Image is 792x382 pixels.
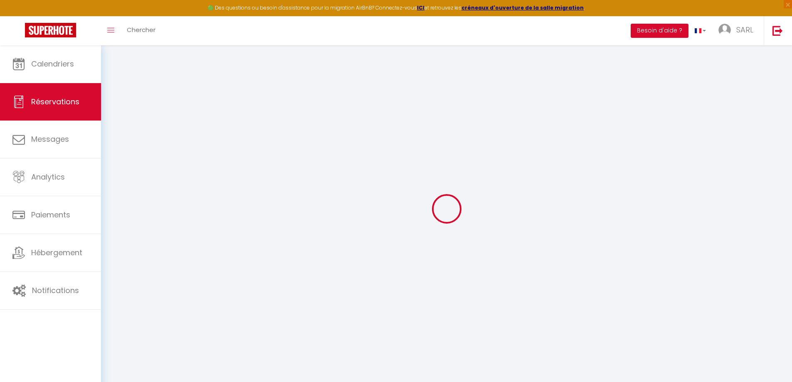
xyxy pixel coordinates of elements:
[127,25,155,34] span: Chercher
[772,25,783,36] img: logout
[7,3,32,28] button: Ouvrir le widget de chat LiveChat
[31,59,74,69] span: Calendriers
[631,24,688,38] button: Besoin d'aide ?
[32,285,79,296] span: Notifications
[31,96,79,107] span: Réservations
[31,247,82,258] span: Hébergement
[417,4,424,11] a: ICI
[121,16,162,45] a: Chercher
[718,24,731,36] img: ...
[25,23,76,37] img: Super Booking
[736,25,753,35] span: SARL
[461,4,584,11] a: créneaux d'ouverture de la salle migration
[712,16,764,45] a: ... SARL
[31,134,69,144] span: Messages
[31,172,65,182] span: Analytics
[31,209,70,220] span: Paiements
